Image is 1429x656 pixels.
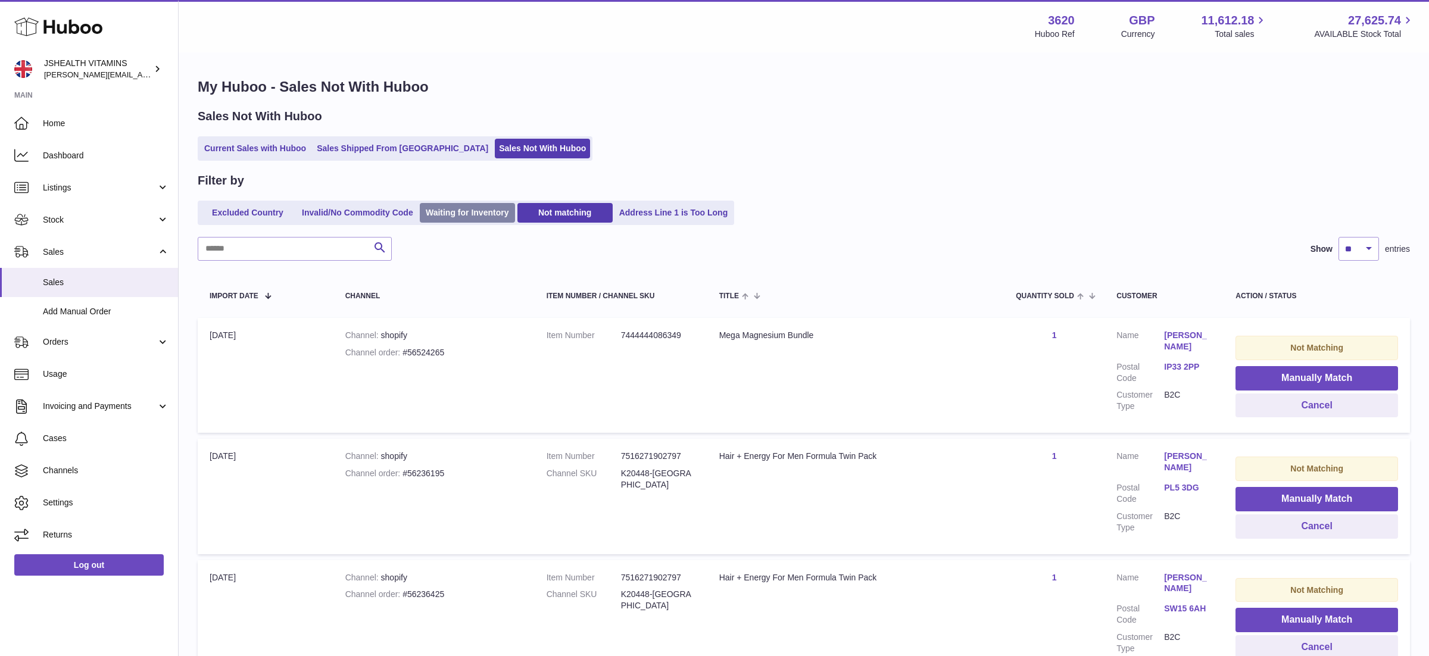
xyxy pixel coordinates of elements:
[14,60,32,78] img: francesca@jshealthvitamins.com
[1235,366,1398,391] button: Manually Match
[547,468,621,491] dt: Channel SKU
[345,451,523,462] div: shopify
[210,292,258,300] span: Import date
[621,451,695,462] dd: 7516271902797
[1116,603,1164,626] dt: Postal Code
[1385,243,1410,255] span: entries
[1052,451,1057,461] a: 1
[1121,29,1155,40] div: Currency
[43,246,157,258] span: Sales
[1116,389,1164,412] dt: Customer Type
[43,433,169,444] span: Cases
[517,203,613,223] a: Not matching
[1052,573,1057,582] a: 1
[198,173,244,189] h2: Filter by
[1290,464,1343,473] strong: Not Matching
[1116,572,1164,598] dt: Name
[1201,13,1268,40] a: 11,612.18 Total sales
[44,58,151,80] div: JSHEALTH VITAMINS
[1116,632,1164,654] dt: Customer Type
[547,589,621,611] dt: Channel SKU
[43,214,157,226] span: Stock
[719,330,992,341] div: Mega Magnesium Bundle
[345,572,523,583] div: shopify
[44,70,239,79] span: [PERSON_NAME][EMAIL_ADDRESS][DOMAIN_NAME]
[1164,451,1212,473] a: [PERSON_NAME]
[345,347,523,358] div: #56524265
[1035,29,1075,40] div: Huboo Ref
[1052,330,1057,340] a: 1
[1235,514,1398,539] button: Cancel
[1314,13,1415,40] a: 27,625.74 AVAILABLE Stock Total
[615,203,732,223] a: Address Line 1 is Too Long
[1116,330,1164,355] dt: Name
[1164,389,1212,412] dd: B2C
[43,368,169,380] span: Usage
[313,139,492,158] a: Sales Shipped From [GEOGRAPHIC_DATA]
[621,330,695,341] dd: 7444444086349
[1235,487,1398,511] button: Manually Match
[1235,292,1398,300] div: Action / Status
[43,118,169,129] span: Home
[345,348,403,357] strong: Channel order
[345,330,381,340] strong: Channel
[345,468,523,479] div: #56236195
[1235,393,1398,418] button: Cancel
[719,292,739,300] span: Title
[547,572,621,583] dt: Item Number
[1164,603,1212,614] a: SW15 6AH
[1116,292,1212,300] div: Customer
[1235,608,1398,632] button: Manually Match
[1314,29,1415,40] span: AVAILABLE Stock Total
[43,465,169,476] span: Channels
[1116,451,1164,476] dt: Name
[43,336,157,348] span: Orders
[1164,482,1212,493] a: PL5 3DG
[1129,13,1155,29] strong: GBP
[43,306,169,317] span: Add Manual Order
[621,589,695,611] dd: K20448-[GEOGRAPHIC_DATA]
[43,150,169,161] span: Dashboard
[719,451,992,462] div: Hair + Energy For Men Formula Twin Pack
[547,292,695,300] div: Item Number / Channel SKU
[1201,13,1254,29] span: 11,612.18
[198,108,322,124] h2: Sales Not With Huboo
[198,77,1410,96] h1: My Huboo - Sales Not With Huboo
[1290,585,1343,595] strong: Not Matching
[1116,482,1164,505] dt: Postal Code
[298,203,417,223] a: Invalid/No Commodity Code
[621,468,695,491] dd: K20448-[GEOGRAPHIC_DATA]
[495,139,590,158] a: Sales Not With Huboo
[1311,243,1333,255] label: Show
[43,529,169,541] span: Returns
[1164,572,1212,595] a: [PERSON_NAME]
[345,589,403,599] strong: Channel order
[420,203,515,223] a: Waiting for Inventory
[1348,13,1401,29] span: 27,625.74
[1164,632,1212,654] dd: B2C
[43,182,157,193] span: Listings
[1290,343,1343,352] strong: Not Matching
[1116,511,1164,533] dt: Customer Type
[43,497,169,508] span: Settings
[1016,292,1074,300] span: Quantity Sold
[621,572,695,583] dd: 7516271902797
[1164,511,1212,533] dd: B2C
[719,572,992,583] div: Hair + Energy For Men Formula Twin Pack
[345,468,403,478] strong: Channel order
[1116,361,1164,384] dt: Postal Code
[198,439,333,554] td: [DATE]
[1048,13,1075,29] strong: 3620
[200,203,295,223] a: Excluded Country
[345,589,523,600] div: #56236425
[43,277,169,288] span: Sales
[14,554,164,576] a: Log out
[198,318,333,433] td: [DATE]
[1164,361,1212,373] a: IP33 2PP
[345,573,381,582] strong: Channel
[345,292,523,300] div: Channel
[547,330,621,341] dt: Item Number
[200,139,310,158] a: Current Sales with Huboo
[547,451,621,462] dt: Item Number
[1215,29,1268,40] span: Total sales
